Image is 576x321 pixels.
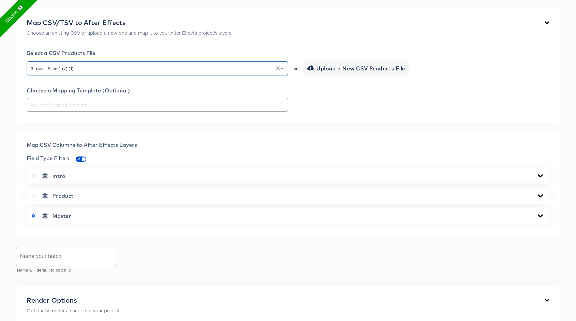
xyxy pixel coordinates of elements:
[52,173,65,179] span: Intro
[27,50,549,56] div: Select a CSV Products File
[52,213,71,219] span: Master
[303,60,409,76] button: Upload a New CSV Products File
[30,65,285,72] input: Select a Products File
[27,19,231,27] div: Map CSV/TSV to After Effects
[27,296,120,304] div: Render Options
[309,64,405,73] span: Upload a New CSV Products File
[27,29,231,36] p: Choose an existing CSV or upload a new one and map it to your After Effects project's layers
[27,141,137,148] span: Map CSV Columns to After Effects Layers
[293,66,298,70] div: or
[30,101,285,109] input: Select a Mapping Template
[52,193,73,199] span: Product
[27,155,69,162] span: Field Type Filter:
[17,267,111,274] p: Name will default to batch id
[27,307,120,314] p: Optionally render a sample of your project
[27,87,549,94] div: Choose a Mapping Template (Optional)
[273,64,283,73] button: Clear
[281,64,283,73] button: Open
